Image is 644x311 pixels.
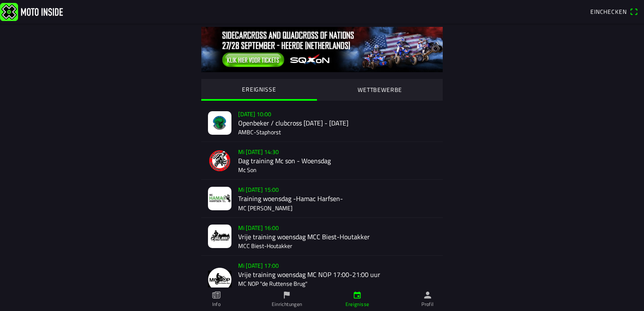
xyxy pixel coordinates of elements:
img: 0tIKNvXMbOBQGQ39g5GyH2eKrZ0ImZcyIMR2rZNf.jpg [201,27,443,72]
a: Mi [DATE] 15:00Training woensdag -Hamac Harfsen-MC [PERSON_NAME] [201,180,443,217]
ion-icon: calendar [353,290,362,300]
a: Mi [DATE] 14:30Dag training Mc son - WoensdagMc Son [201,142,443,180]
ion-icon: paper [212,290,221,300]
ion-label: Info [212,301,221,308]
ion-label: Profil [421,301,434,308]
img: NjdwpvkGicnr6oC83998ZTDUeXJJ29cK9cmzxz8K.png [208,268,231,291]
img: RsLYVIJ3HdxBcd7YXp8gprPg8v9FlRA0bzDE6f0r.jpg [208,225,231,248]
span: Einchecken [590,7,626,16]
a: Mi [DATE] 16:00Vrije training woensdag MCC Biest-HoutakkerMCC Biest-Houtakker [201,218,443,256]
ion-label: Einrichtungen [272,301,302,308]
ion-icon: person [423,290,432,300]
ion-segment-button: EREIGNISSE [201,79,317,101]
img: LHdt34qjO8I1ikqy75xviT6zvODe0JOmFLV3W9KQ.jpeg [208,111,231,135]
a: Eincheckenqr scanner [586,5,642,18]
a: [DATE] 10:00Openbeker / clubcross [DATE] - [DATE]AMBC-Staphorst [201,104,443,142]
a: Mi [DATE] 17:00Vrije training woensdag MC NOP 17:00-21:00 uurMC NOP "de Ruttense Brug" [201,256,443,304]
img: SoimOexaOJD0EA6fdtWkrTLMgSr0Lz7NgFJ5t3wr.jpg [208,187,231,210]
ion-segment-button: WETTBEWERBE [317,79,443,101]
img: sfRBxcGZmvZ0K6QUyq9TbY0sbKJYVDoKWVN9jkDZ.png [208,149,231,172]
ion-label: Ereignisse [345,301,369,308]
ion-icon: flag [282,290,291,300]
